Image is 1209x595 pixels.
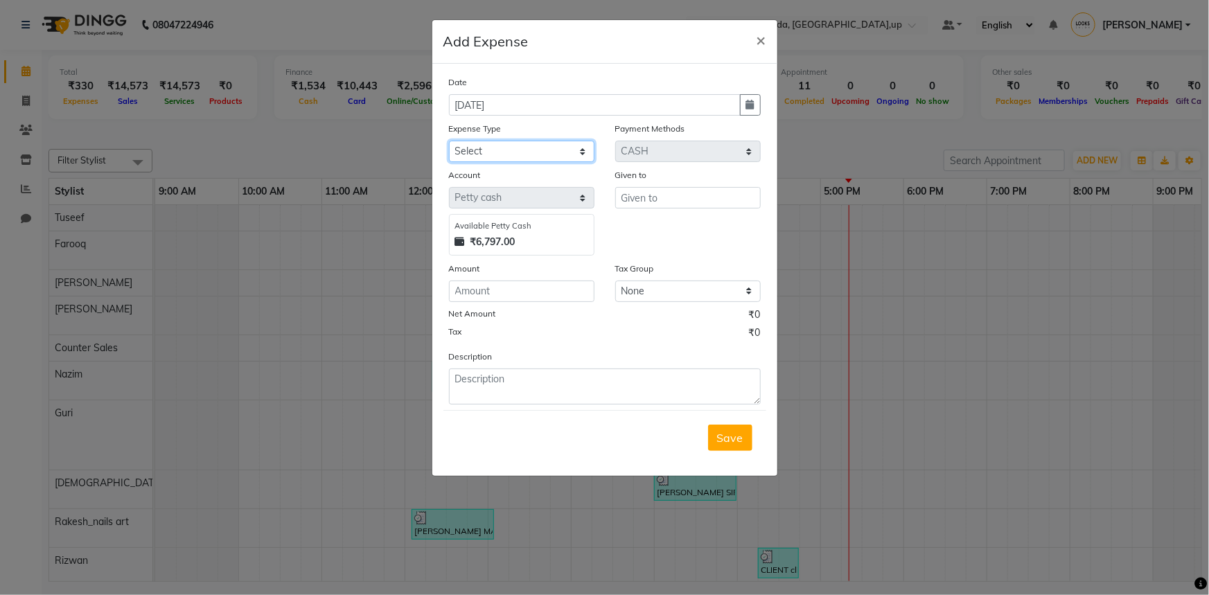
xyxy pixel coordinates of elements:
[708,425,752,451] button: Save
[455,220,588,232] div: Available Petty Cash
[717,431,743,445] span: Save
[615,263,654,275] label: Tax Group
[449,350,493,363] label: Description
[749,308,761,326] span: ₹0
[749,326,761,344] span: ₹0
[449,76,468,89] label: Date
[757,29,766,50] span: ×
[470,235,515,249] strong: ₹6,797.00
[449,326,462,338] label: Tax
[449,281,594,302] input: Amount
[449,263,480,275] label: Amount
[443,31,529,52] h5: Add Expense
[449,308,496,320] label: Net Amount
[745,20,777,59] button: Close
[449,123,502,135] label: Expense Type
[615,187,761,208] input: Given to
[615,123,685,135] label: Payment Methods
[449,169,481,181] label: Account
[615,169,647,181] label: Given to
